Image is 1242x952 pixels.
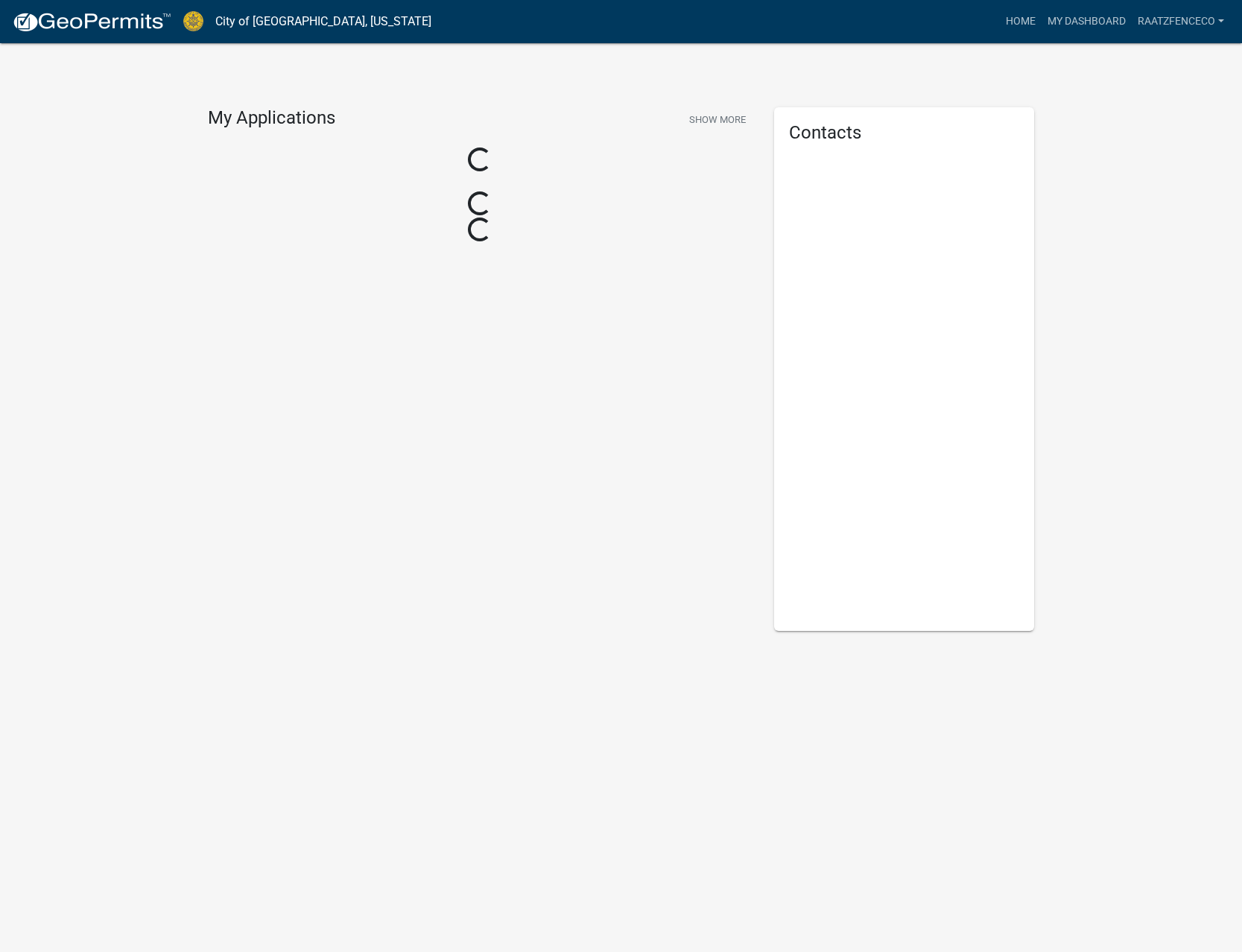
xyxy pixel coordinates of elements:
[1132,7,1230,36] a: raatzfenceco
[208,107,335,130] h4: My Applications
[1042,7,1132,36] a: My Dashboard
[215,9,431,34] a: City of [GEOGRAPHIC_DATA], [US_STATE]
[789,122,1020,144] h5: Contacts
[183,11,203,31] img: City of Jeffersonville, Indiana
[1000,7,1042,36] a: Home
[683,107,752,132] button: Show More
